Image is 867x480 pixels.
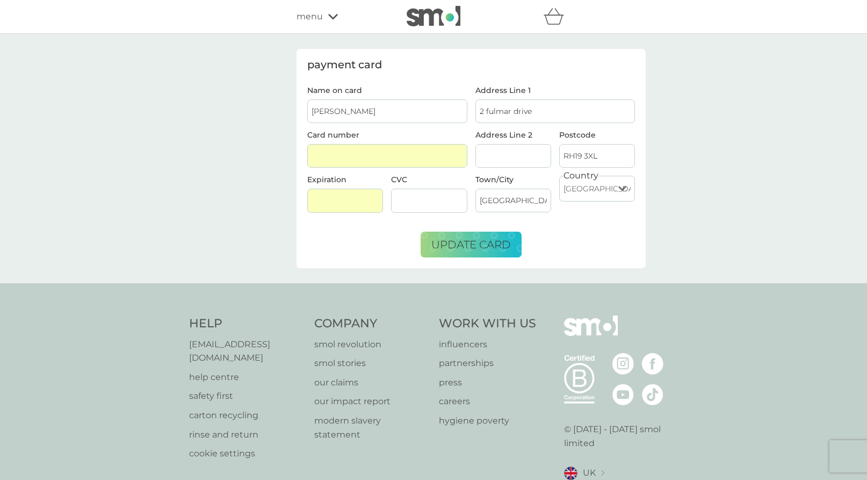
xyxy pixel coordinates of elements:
img: visit the smol Youtube page [612,384,634,405]
img: visit the smol Tiktok page [642,384,663,405]
a: safety first [189,389,304,403]
button: update card [421,232,522,257]
span: update card [431,238,511,251]
a: modern slavery statement [314,414,429,441]
a: help centre [189,370,304,384]
a: partnerships [439,356,536,370]
a: cookie settings [189,447,304,461]
a: rinse and return [189,428,304,442]
label: Postcode [559,131,635,139]
h4: Company [314,316,429,332]
p: © [DATE] - [DATE] smol limited [564,422,678,450]
a: smol stories [314,356,429,370]
img: smol [564,316,618,352]
label: Expiration [307,175,346,184]
iframe: Secure CVC input frame [395,196,463,205]
img: visit the smol Facebook page [642,353,663,375]
iframe: Secure card number input frame [312,152,463,161]
label: Address Line 2 [475,131,551,139]
a: press [439,376,536,390]
label: Card number [307,130,359,140]
div: basket [544,6,570,27]
img: visit the smol Instagram page [612,353,634,375]
span: menu [297,10,323,24]
h4: Help [189,316,304,332]
a: influencers [439,338,536,352]
img: UK flag [564,467,577,480]
div: payment card [307,60,635,70]
span: UK [583,466,596,480]
h4: Work With Us [439,316,536,332]
label: Address Line 1 [475,87,635,94]
a: hygiene poverty [439,414,536,428]
iframe: Secure expiration date input frame [312,196,379,205]
label: CVC [391,175,407,184]
label: Name on card [307,87,467,94]
img: smol [407,6,460,26]
a: our claims [314,376,429,390]
a: smol revolution [314,338,429,352]
a: our impact report [314,395,429,409]
a: careers [439,395,536,409]
img: select a new location [601,470,604,476]
a: carton recycling [189,409,304,422]
label: Town/City [475,176,551,183]
a: [EMAIL_ADDRESS][DOMAIN_NAME] [189,338,304,365]
label: Country [563,169,598,183]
